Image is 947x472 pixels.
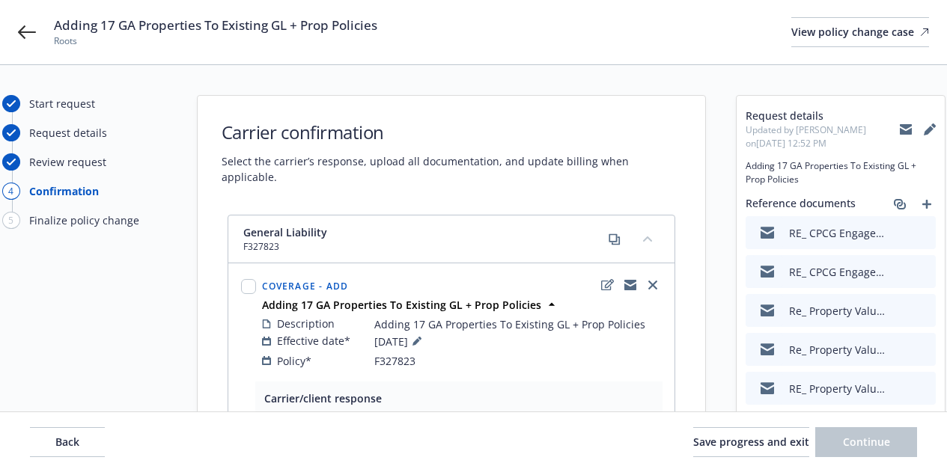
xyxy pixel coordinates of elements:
[636,227,660,251] button: collapse content
[374,316,645,332] span: Adding 17 GA Properties To Existing GL + Prop Policies
[916,342,930,358] button: preview file
[222,153,681,185] span: Select the carrier’s response, upload all documentation, and update billing when applicable.
[892,225,904,241] button: download file
[29,125,107,141] div: Request details
[243,240,327,254] span: F327823
[789,381,886,396] div: RE_ Property Values + 8_28 OK Addition Update.msg
[262,280,349,292] span: Coverage - Add
[54,34,377,48] span: Roots
[789,303,886,319] div: Re_ Property Values + 8_28 OK Addition Update.msg
[606,230,624,248] a: copy
[264,391,382,405] span: Carrier/client response
[2,212,20,229] div: 5
[277,316,335,331] span: Description
[891,195,909,213] a: associate
[897,411,936,426] a: View all
[916,264,930,280] button: preview file
[374,332,426,350] span: [DATE]
[916,381,930,396] button: preview file
[599,276,617,294] a: edit
[789,225,886,241] div: RE_ CPCG Engagement Tapes - #11837 & #11861.msg
[843,435,890,449] span: Continue
[892,303,904,319] button: download file
[892,381,904,396] button: download file
[791,18,929,46] div: View policy change case
[815,427,917,457] button: Continue
[262,298,541,312] strong: Adding 17 GA Properties To Existing GL + Prop Policies
[693,435,809,449] span: Save progress and exit
[644,276,662,294] a: close
[243,224,327,240] span: General Liability
[916,225,930,241] button: preview file
[2,183,20,200] div: 4
[222,120,681,144] h1: Carrier confirmation
[228,215,675,263] div: General LiabilityF327823copycollapse content
[277,333,350,349] span: Effective date*
[29,212,139,228] div: Finalize policy change
[29,154,106,170] div: Review request
[55,435,79,449] span: Back
[916,303,930,319] button: preview file
[746,108,900,123] span: Request details
[746,123,900,150] span: Updated by [PERSON_NAME] on [DATE] 12:52 PM
[29,96,95,111] div: Start request
[746,159,936,186] span: Adding 17 GA Properties To Existing GL + Prop Policies
[374,353,415,369] span: F327823
[789,264,886,280] div: RE_ CPCG Engagement Tapes - #11837 - 17 [US_STATE] properties (mid-term add).msg
[54,16,377,34] span: Adding 17 GA Properties To Existing GL + Prop Policies
[918,195,936,213] a: add
[746,195,856,213] span: Reference documents
[789,342,886,358] div: Re_ Property Values + 8_28 OK Addition Update.msg
[693,427,809,457] button: Save progress and exit
[892,264,904,280] button: download file
[892,342,904,358] button: download file
[29,183,99,199] div: Confirmation
[621,276,639,294] a: copyLogging
[791,17,929,47] a: View policy change case
[30,427,105,457] button: Back
[277,353,311,369] span: Policy*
